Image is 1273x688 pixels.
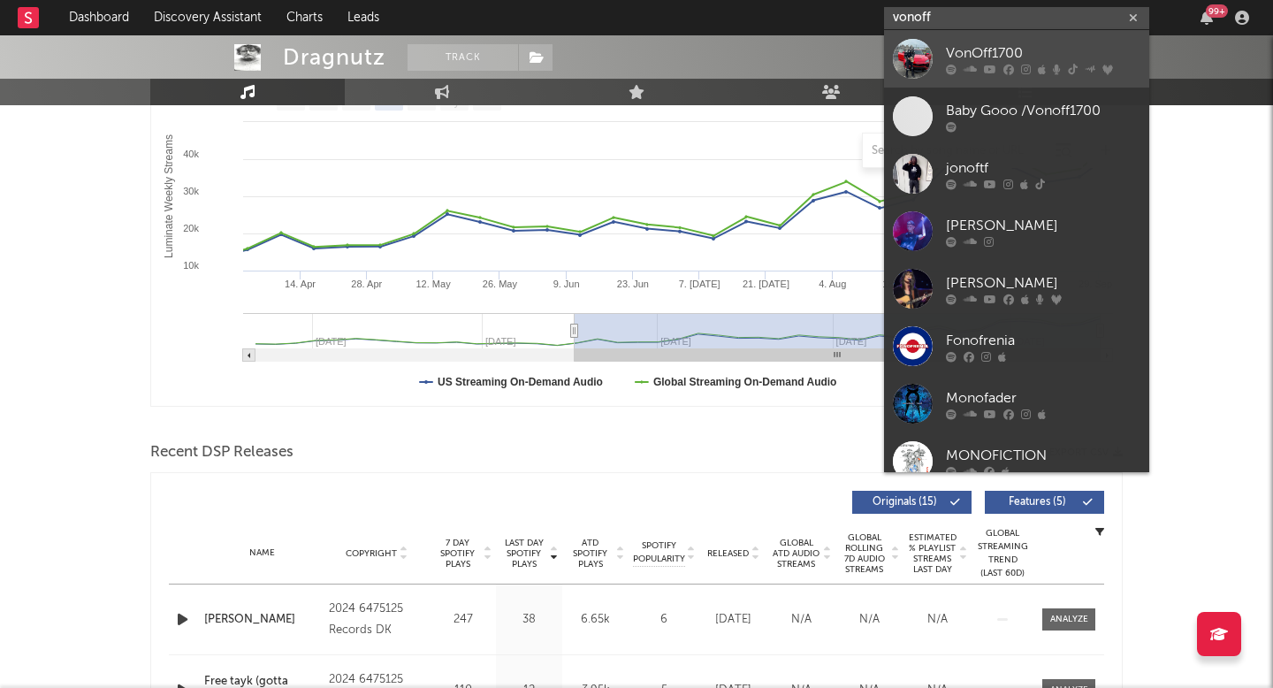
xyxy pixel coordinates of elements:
span: 7 Day Spotify Plays [434,538,481,570]
a: [PERSON_NAME] [204,611,320,629]
span: Last Day Spotify Plays [500,538,547,570]
div: jonoftf [946,157,1140,179]
text: 12. May [416,279,452,289]
button: Track [408,44,518,71]
text: US Streaming On-Demand Audio [438,376,603,388]
a: jonoftf [884,145,1149,203]
div: N/A [772,611,831,629]
div: [PERSON_NAME] [946,272,1140,294]
text: Global Streaming On-Demand Audio [653,376,837,388]
div: 99 + [1206,4,1228,18]
text: 30k [183,186,199,196]
div: Dragnutz [283,44,385,71]
span: Estimated % Playlist Streams Last Day [908,532,957,575]
div: 6 [633,611,695,629]
text: 28. Apr [351,279,382,289]
text: 20k [183,223,199,233]
input: Search by song name or URL [863,144,1049,158]
a: [PERSON_NAME] [884,203,1149,260]
text: 10k [183,260,199,271]
span: ATD Spotify Plays [567,538,614,570]
div: 247 [434,611,492,629]
text: Luminate Weekly Streams [163,134,175,258]
a: Monofader [884,375,1149,432]
text: 26. May [483,279,518,289]
div: 6.65k [567,611,624,629]
span: Global Rolling 7D Audio Streams [840,532,888,575]
div: N/A [908,611,967,629]
span: Spotify Popularity [633,539,685,566]
div: [PERSON_NAME] [946,215,1140,236]
span: Copyright [346,548,397,559]
text: 7. [DATE] [679,279,720,289]
a: [PERSON_NAME] [884,260,1149,317]
text: 23. Jun [617,279,649,289]
text: 18. Aug [882,279,915,289]
div: Name [204,547,320,560]
a: MONOFICTION [884,432,1149,490]
button: Originals(15) [852,491,972,514]
svg: Luminate Weekly Consumption [151,52,1122,406]
div: N/A [840,611,899,629]
div: [DATE] [704,611,763,629]
span: Recent DSP Releases [150,442,293,463]
text: 9. Jun [553,279,580,289]
div: 38 [500,611,558,629]
div: Fonofrenia [946,330,1140,351]
span: Released [707,548,749,559]
span: Features ( 5 ) [996,497,1078,508]
div: Global Streaming Trend (Last 60D) [976,527,1029,580]
div: Monofader [946,387,1140,409]
span: Global ATD Audio Streams [772,538,820,570]
a: Baby Gooo /Vonoff1700 [884,88,1149,145]
text: 21. [DATE] [743,279,789,289]
div: MONOFICTION [946,445,1140,466]
text: 14. Apr [285,279,316,289]
div: VonOff1700 [946,42,1140,64]
text: 4. Aug [819,279,846,289]
button: 99+ [1201,11,1213,25]
div: Baby Gooo /Vonoff1700 [946,100,1140,121]
button: Features(5) [985,491,1104,514]
span: Originals ( 15 ) [864,497,945,508]
input: Search for artists [884,7,1149,29]
a: VonOff1700 [884,30,1149,88]
a: Fonofrenia [884,317,1149,375]
div: 2024 6475125 Records DK [329,599,425,641]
